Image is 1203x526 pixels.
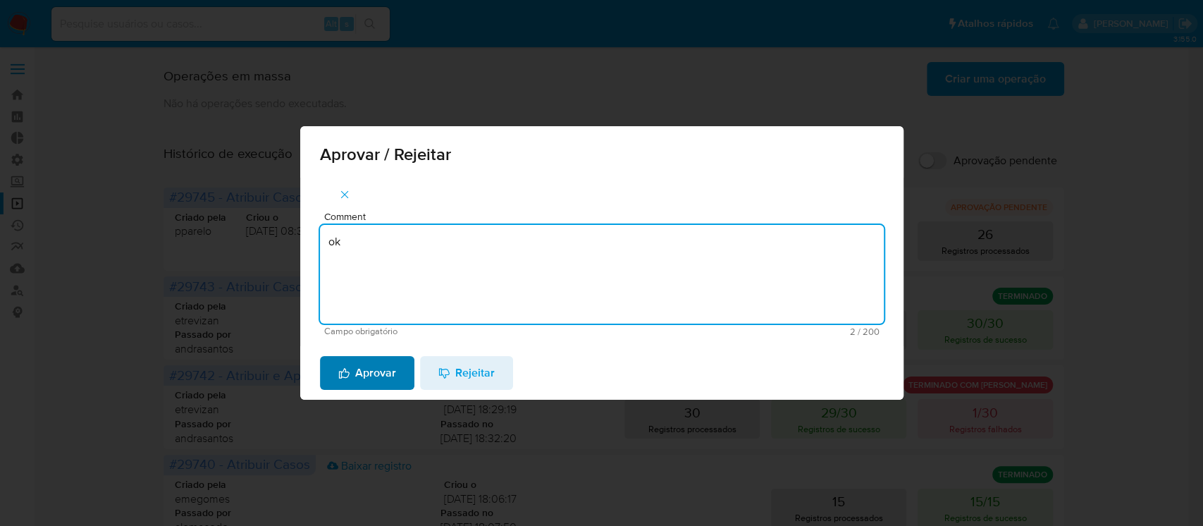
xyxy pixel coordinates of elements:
span: Aprovar [338,357,396,389]
span: Máximo 200 caracteres [602,327,880,336]
span: Rejeitar [438,357,495,389]
textarea: ok [320,225,884,324]
span: Comment [324,212,888,222]
span: Campo obrigatório [324,326,602,336]
button: Rejeitar [420,356,513,390]
button: Aprovar [320,356,414,390]
span: Aprovar / Rejeitar [320,146,884,163]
